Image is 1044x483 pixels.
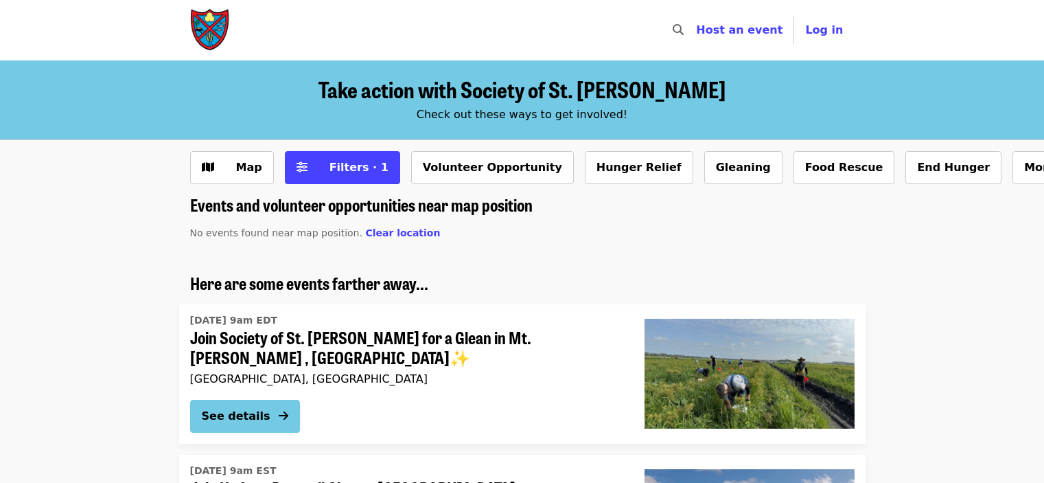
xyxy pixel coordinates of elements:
[905,151,1001,184] button: End Hunger
[411,151,574,184] button: Volunteer Opportunity
[190,271,428,295] span: Here are some events farther away...
[794,16,854,44] button: Log in
[190,227,362,238] span: No events found near map position.
[190,313,278,328] time: [DATE] 9am EDT
[365,226,440,240] button: Clear location
[329,161,388,174] span: Filters · 1
[645,319,855,429] img: Join Society of St. Andrew for a Glean in Mt. Dora , FL✨ organized by Society of St. Andrew
[696,23,782,36] a: Host an event
[793,151,895,184] button: Food Rescue
[279,409,288,423] i: arrow-right icon
[190,372,623,385] div: [GEOGRAPHIC_DATA], [GEOGRAPHIC_DATA]
[692,14,703,47] input: Search
[285,151,400,184] button: Filters (1 selected)
[365,227,440,238] span: Clear location
[585,151,693,184] button: Hunger Relief
[179,304,866,444] a: See details for "Join Society of St. Andrew for a Glean in Mt. Dora , FL✨"
[318,73,726,105] span: Take action with Society of St. [PERSON_NAME]
[805,23,843,36] span: Log in
[190,328,623,368] span: Join Society of St. [PERSON_NAME] for a Glean in Mt. [PERSON_NAME] , [GEOGRAPHIC_DATA]✨
[704,151,782,184] button: Gleaning
[202,161,214,174] i: map icon
[190,400,300,433] button: See details
[202,408,270,425] div: See details
[190,192,533,216] span: Events and volunteer opportunities near map position
[190,8,231,52] img: Society of St. Andrew - Home
[297,161,308,174] i: sliders-h icon
[673,23,684,36] i: search icon
[190,151,274,184] button: Show map view
[190,106,855,123] div: Check out these ways to get involved!
[236,161,262,174] span: Map
[190,464,277,478] time: [DATE] 9am EST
